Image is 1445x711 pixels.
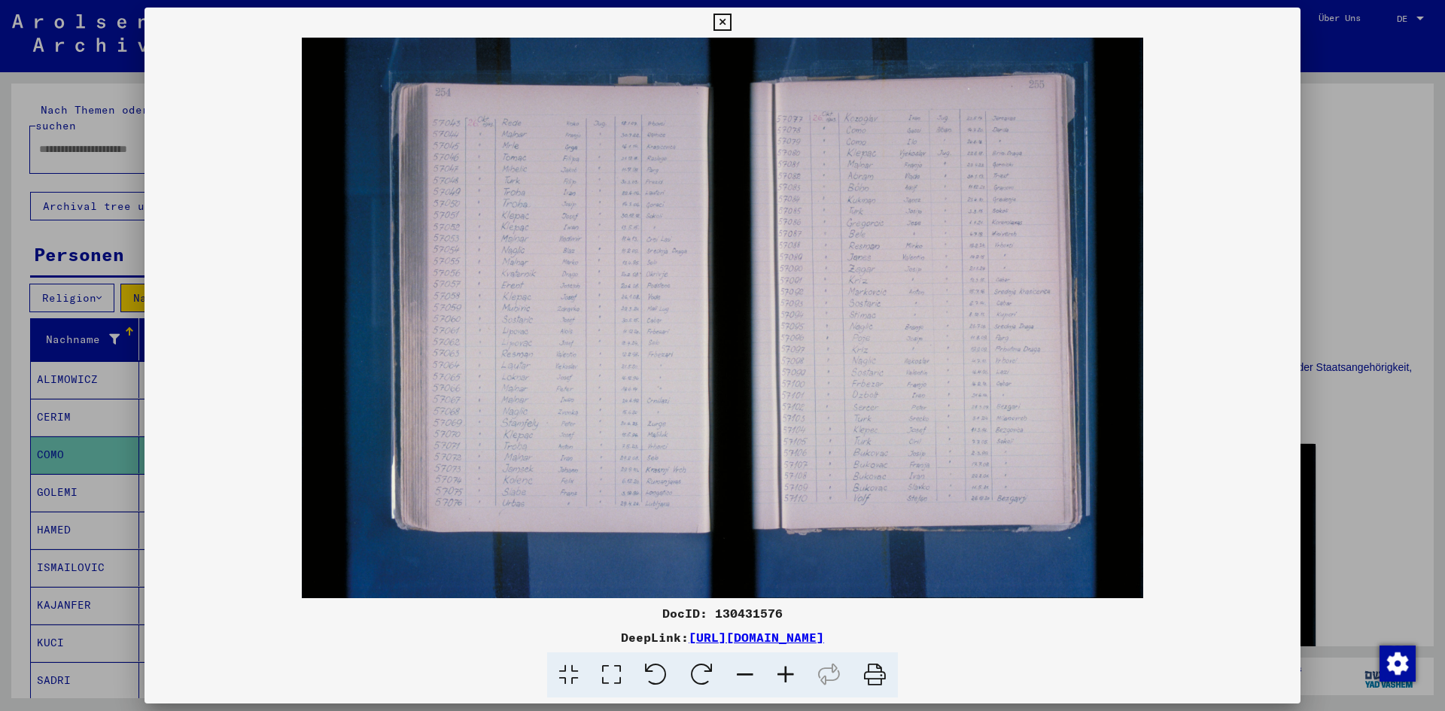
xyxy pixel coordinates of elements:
a: [URL][DOMAIN_NAME] [689,630,824,645]
img: Zustimmung ändern [1380,646,1416,682]
img: 001.jpg [144,38,1300,598]
div: DeepLink: [144,628,1300,646]
div: DocID: 130431576 [144,604,1300,622]
div: Zustimmung ändern [1379,645,1415,681]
